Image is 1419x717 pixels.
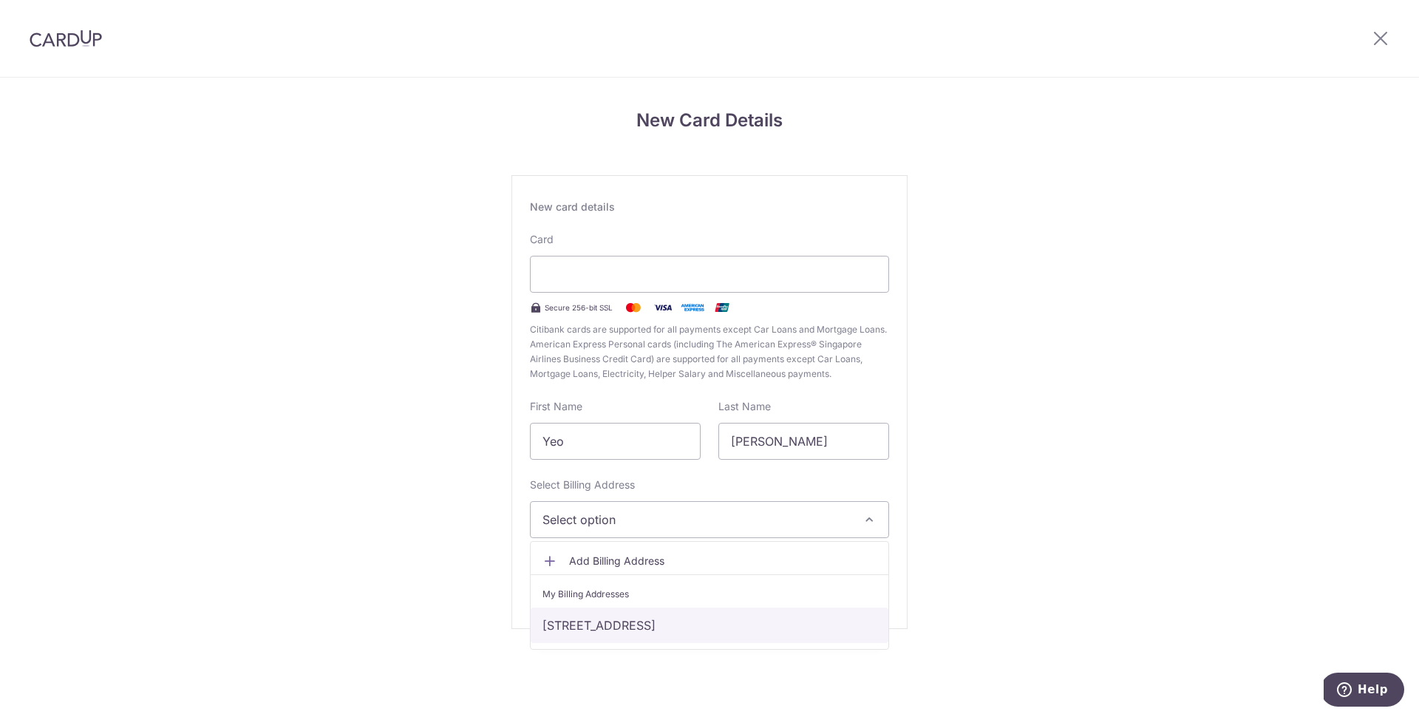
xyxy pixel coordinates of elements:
label: Last Name [718,399,771,414]
iframe: Secure card payment input frame [542,265,877,283]
span: Select option [542,511,850,529]
h4: New Card Details [511,107,908,134]
input: Cardholder First Name [530,423,701,460]
img: .alt.unionpay [707,299,737,316]
button: Select option [530,501,889,538]
span: Secure 256-bit SSL [545,302,613,313]
img: CardUp [30,30,102,47]
img: Visa [648,299,678,316]
a: Add Billing Address [531,548,888,574]
span: Citibank cards are supported for all payments except Car Loans and Mortgage Loans. American Expre... [530,322,889,381]
ul: Select option [530,541,889,650]
label: First Name [530,399,582,414]
div: New card details [530,200,889,214]
label: Select Billing Address [530,478,635,492]
span: My Billing Addresses [542,587,629,602]
iframe: Opens a widget where you can find more information [1324,673,1404,710]
input: Cardholder Last Name [718,423,889,460]
a: [STREET_ADDRESS] [531,608,888,643]
label: Card [530,232,554,247]
img: Mastercard [619,299,648,316]
img: .alt.amex [678,299,707,316]
span: Add Billing Address [569,554,877,568]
